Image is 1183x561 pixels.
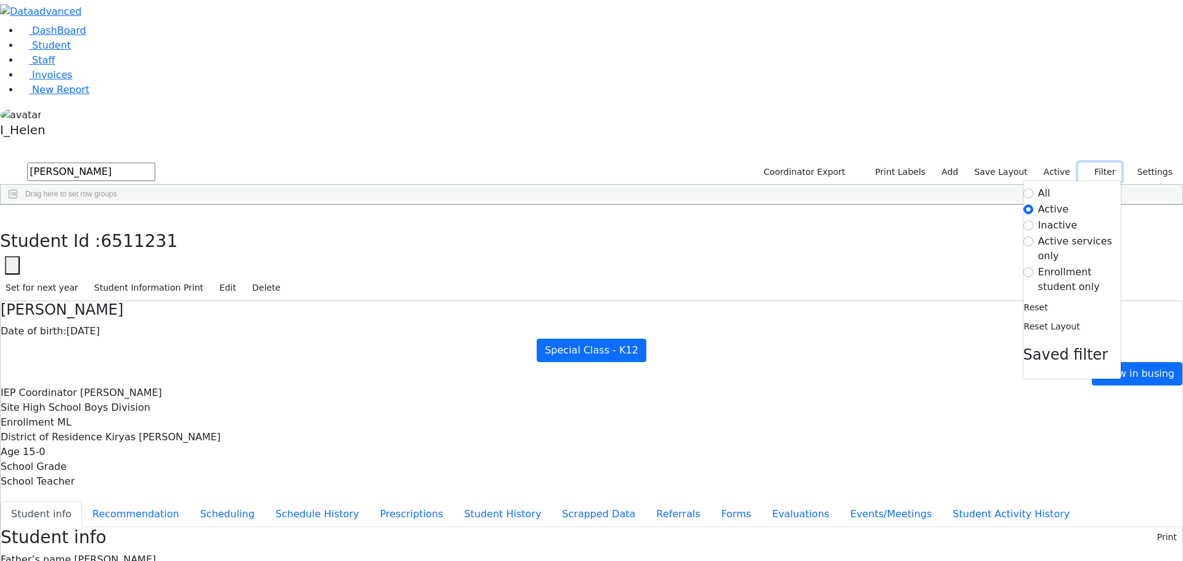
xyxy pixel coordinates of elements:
button: Student Activity History [942,501,1080,527]
a: New Report [20,84,89,95]
div: [DATE] [1,324,1182,339]
label: Active [1038,202,1069,217]
label: School Teacher [1,474,75,489]
button: Student Information Print [89,278,209,297]
label: All [1038,186,1051,201]
label: Date of birth: [1,324,67,339]
a: Show in busing [1092,362,1182,385]
button: Scheduling [190,501,265,527]
label: School Grade [1,459,67,474]
span: 6511231 [101,231,178,251]
span: Kiryas [PERSON_NAME] [105,431,221,443]
label: Enrollment student only [1038,265,1121,294]
button: Settings [1121,163,1178,182]
input: Search [27,163,155,181]
label: Active [1038,163,1076,182]
span: ML [57,416,71,428]
label: Enrollment [1,415,54,430]
a: Staff [20,54,55,66]
input: All [1023,188,1033,198]
label: Site [1,400,20,415]
span: Student [32,39,71,51]
a: DashBoard [20,25,86,36]
h4: [PERSON_NAME] [1,301,1182,319]
button: Evaluations [762,501,840,527]
a: Invoices [20,69,73,81]
button: Forms [710,501,762,527]
input: Enrollment student only [1023,267,1033,277]
span: New Report [32,84,89,95]
button: Prescriptions [370,501,454,527]
button: Student History [453,501,551,527]
label: IEP Coordinator [1,385,77,400]
span: Drag here to set row groups [25,190,117,198]
button: Reset Layout [1023,317,1081,336]
button: Filter [1078,163,1121,182]
span: High School Boys Division [23,402,150,413]
button: Print Labels [861,163,931,182]
button: Delete [246,278,286,297]
label: Age [1,445,20,459]
button: Print [1152,528,1182,547]
button: Reset [1023,298,1049,317]
span: Show in busing [1100,368,1174,379]
button: Referrals [646,501,710,527]
span: Saved filter [1023,346,1108,363]
a: Special Class - K12 [537,339,646,362]
button: Events/Meetings [840,501,942,527]
button: Save Layout [969,163,1033,182]
span: [PERSON_NAME] [80,387,162,398]
span: DashBoard [32,25,86,36]
input: Active services only [1023,236,1033,246]
a: Add [936,163,964,182]
input: Active [1023,204,1033,214]
label: District of Residence [1,430,102,445]
button: Coordinator Export [755,163,851,182]
button: Student info [1,501,82,527]
button: Edit [214,278,242,297]
span: 15-0 [23,446,45,458]
span: Invoices [32,69,73,81]
span: Staff [32,54,55,66]
h3: Student info [1,527,107,548]
label: Inactive [1038,218,1078,233]
button: Scrapped Data [551,501,646,527]
div: Settings [1023,180,1121,379]
input: Inactive [1023,220,1033,230]
button: Schedule History [265,501,370,527]
label: Active services only [1038,234,1121,264]
a: Student [20,39,71,51]
button: Recommendation [82,501,190,527]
